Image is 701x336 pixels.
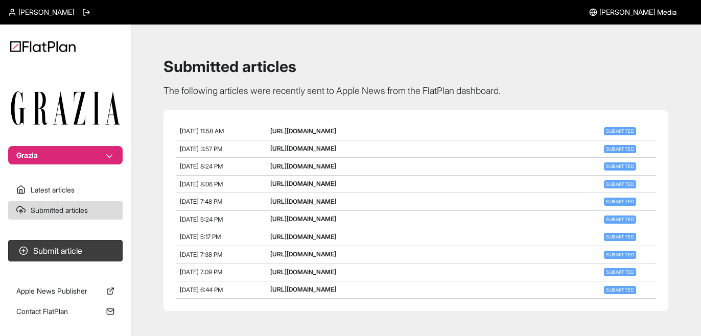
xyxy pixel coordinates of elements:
a: Latest articles [8,181,123,199]
a: [URL][DOMAIN_NAME] [270,145,336,152]
a: Submitted [602,180,638,187]
a: [URL][DOMAIN_NAME] [270,127,336,135]
span: [PERSON_NAME] [18,7,74,17]
a: Submitted articles [8,201,123,220]
img: Logo [10,41,76,52]
a: [URL][DOMAIN_NAME] [270,215,336,223]
a: Submitted [602,285,638,293]
a: Contact FlatPlan [8,302,123,321]
a: Submitted [602,232,638,240]
span: Submitted [604,145,636,153]
span: Submitted [604,268,636,276]
span: Submitted [604,198,636,206]
span: Submitted [604,233,636,241]
a: Submitted [602,162,638,170]
a: Submitted [602,268,638,275]
a: [URL][DOMAIN_NAME] [270,198,336,205]
span: [DATE] 5:24 PM [180,215,223,223]
a: Apple News Publisher [8,282,123,300]
a: Submitted [602,250,638,258]
button: Grazia [8,146,123,164]
span: Submitted [604,162,636,171]
a: [URL][DOMAIN_NAME] [270,233,336,241]
span: [DATE] 7:48 PM [180,198,222,205]
h1: Submitted articles [163,57,668,76]
a: [URL][DOMAIN_NAME] [270,162,336,170]
span: [DATE] 8:06 PM [180,180,223,188]
a: Submitted [602,145,638,152]
span: Submitted [604,286,636,294]
span: Submitted [604,127,636,135]
a: [URL][DOMAIN_NAME] [270,250,336,258]
a: Submitted [602,197,638,205]
a: [PERSON_NAME] [8,7,74,17]
a: [URL][DOMAIN_NAME] [270,180,336,187]
span: Submitted [604,215,636,224]
button: Submit article [8,240,123,261]
span: Submitted [604,251,636,259]
span: [DATE] 11:58 AM [180,127,224,135]
span: [DATE] 3:57 PM [180,145,222,153]
a: Submitted [602,127,638,134]
a: [URL][DOMAIN_NAME] [270,268,336,276]
span: [DATE] 5:17 PM [180,233,221,241]
span: [PERSON_NAME] Media [599,7,676,17]
a: [URL][DOMAIN_NAME] [270,285,336,293]
span: Submitted [604,180,636,188]
span: [DATE] 6:44 PM [180,286,223,294]
img: Publication Logo [10,91,121,126]
span: [DATE] 7:38 PM [180,251,222,258]
a: Submitted [602,215,638,223]
span: [DATE] 8:24 PM [180,162,223,170]
p: The following articles were recently sent to Apple News from the FlatPlan dashboard. [163,84,668,98]
span: [DATE] 7:09 PM [180,268,222,276]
